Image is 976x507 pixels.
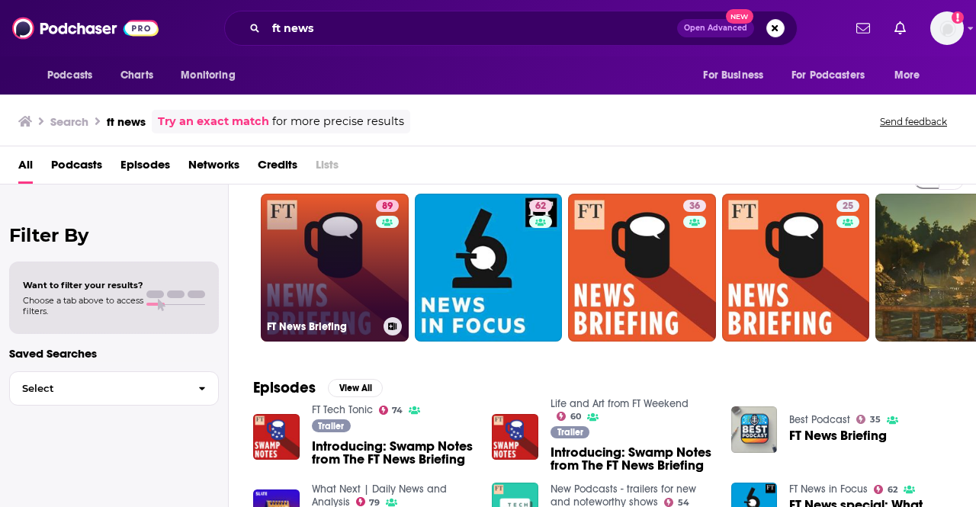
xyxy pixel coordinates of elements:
a: 36 [683,200,706,212]
span: Lists [316,152,339,184]
h2: Filter By [9,224,219,246]
span: 36 [689,199,700,214]
img: Introducing: Swamp Notes from The FT News Briefing [492,414,538,460]
span: Open Advanced [684,24,747,32]
a: 36 [568,194,716,342]
span: Monitoring [181,65,235,86]
span: For Podcasters [791,65,865,86]
span: Podcasts [47,65,92,86]
h3: Search [50,114,88,129]
span: Select [10,383,186,393]
button: Show profile menu [930,11,964,45]
button: Open AdvancedNew [677,19,754,37]
span: Logged in as veronica.smith [930,11,964,45]
button: open menu [884,61,939,90]
h3: FT News Briefing [267,320,377,333]
a: 89FT News Briefing [261,194,409,342]
span: Charts [120,65,153,86]
a: Networks [188,152,239,184]
button: open menu [37,61,112,90]
a: Try an exact match [158,113,269,130]
span: 74 [392,407,403,414]
a: 62 [415,194,563,342]
a: FT News Briefing [789,429,887,442]
button: Select [9,371,219,406]
span: For Business [703,65,763,86]
a: Episodes [120,152,170,184]
button: open menu [692,61,782,90]
img: Introducing: Swamp Notes from The FT News Briefing [253,414,300,460]
span: More [894,65,920,86]
a: Introducing: Swamp Notes from The FT News Briefing [551,446,713,472]
h2: Episodes [253,378,316,397]
span: Trailer [318,422,344,431]
div: Search podcasts, credits, & more... [224,11,798,46]
a: Introducing: Swamp Notes from The FT News Briefing [312,440,474,466]
img: User Profile [930,11,964,45]
span: 62 [535,199,546,214]
a: 62 [874,485,897,494]
span: 62 [888,486,897,493]
svg: Add a profile image [952,11,964,24]
a: Charts [111,61,162,90]
span: 54 [678,499,689,506]
span: 25 [843,199,853,214]
img: Podchaser - Follow, Share and Rate Podcasts [12,14,159,43]
a: 54 [664,498,689,507]
a: Show notifications dropdown [850,15,876,41]
span: New [726,9,753,24]
span: Want to filter your results? [23,280,143,290]
a: Show notifications dropdown [888,15,912,41]
a: 79 [356,497,380,506]
button: open menu [170,61,255,90]
a: 35 [856,415,881,424]
button: Send feedback [875,115,952,128]
a: Best Podcast [789,413,850,426]
a: 25 [722,194,870,342]
span: 60 [570,413,581,420]
img: FT News Briefing [731,406,778,453]
a: Podcasts [51,152,102,184]
span: 89 [382,199,393,214]
a: 25 [836,200,859,212]
a: Life and Art from FT Weekend [551,397,689,410]
span: Choose a tab above to access filters. [23,295,143,316]
a: All [18,152,33,184]
a: FT Tech Tonic [312,403,373,416]
input: Search podcasts, credits, & more... [266,16,677,40]
a: 60 [557,412,581,421]
a: Credits [258,152,297,184]
button: open menu [782,61,887,90]
a: FT News in Focus [789,483,868,496]
span: Trailer [557,428,583,437]
a: 74 [379,406,403,415]
span: 79 [369,499,380,506]
span: for more precise results [272,113,404,130]
button: View All [328,379,383,397]
span: 35 [870,416,881,423]
p: Saved Searches [9,346,219,361]
a: 62 [529,200,552,212]
a: 89 [376,200,399,212]
h3: ft news [107,114,146,129]
a: EpisodesView All [253,378,383,397]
